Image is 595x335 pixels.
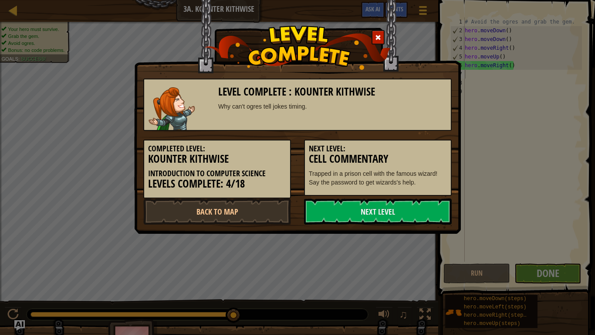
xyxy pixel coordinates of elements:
h3: Level Complete : Kounter Kithwise [218,86,447,98]
p: Trapped in a prison cell with the famous wizard! Say the password to get wizards's help. [309,169,447,187]
h5: Introduction to Computer Science [148,169,286,178]
div: Why can't ogres tell jokes timing. [218,102,447,111]
img: level_complete.png [204,26,391,70]
h5: Completed Level: [148,144,286,153]
h3: Levels Complete: 4/18 [148,178,286,190]
a: Back to Map [143,198,291,225]
h3: Kounter Kithwise [148,153,286,165]
img: captain.png [149,87,195,130]
a: Next Level [304,198,452,225]
h3: Cell Commentary [309,153,447,165]
h5: Next Level: [309,144,447,153]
